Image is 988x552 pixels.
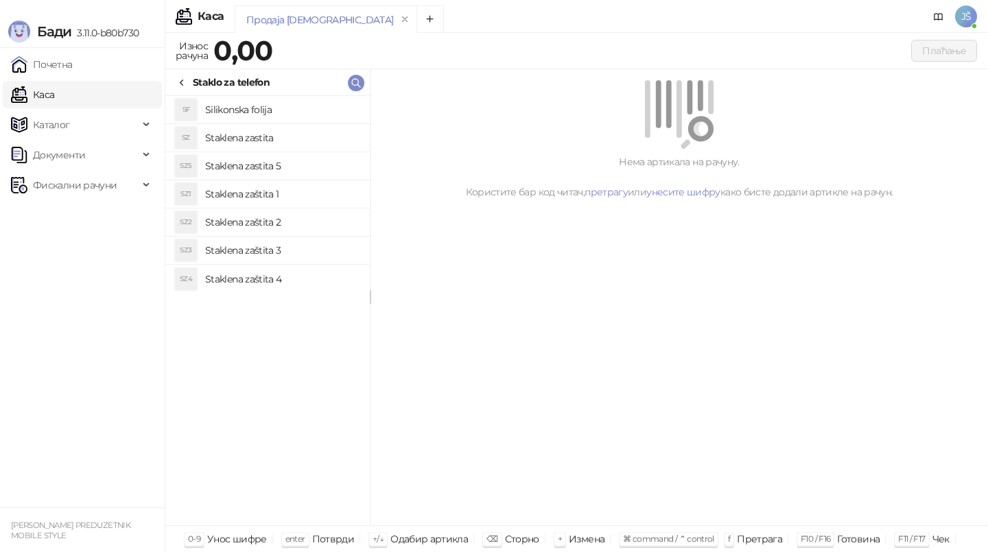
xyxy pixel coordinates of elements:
[205,99,359,121] h4: Silikonska folija
[33,171,117,199] span: Фискални рачуни
[312,530,355,548] div: Потврди
[932,530,950,548] div: Чек
[246,12,393,27] div: Продаја [DEMOGRAPHIC_DATA]
[188,533,200,544] span: 0-9
[569,530,604,548] div: Измена
[205,127,359,149] h4: Staklena zastita
[585,186,628,198] a: претрагу
[205,183,359,205] h4: Staklena zaštita 1
[37,23,71,40] span: Бади
[198,11,224,22] div: Каса
[33,111,70,139] span: Каталог
[205,268,359,290] h4: Staklena zaštita 4
[728,533,730,544] span: f
[837,530,880,548] div: Готовина
[646,186,720,198] a: унесите шифру
[387,154,972,200] div: Нема артикала на рачуну. Користите бар код читач, или како бисте додали артикле на рачун.
[390,530,468,548] div: Одабир артикла
[71,27,139,39] span: 3.11.0-b80b730
[11,520,130,540] small: [PERSON_NAME] PREDUZETNIK MOBILE STYLE
[207,530,267,548] div: Унос шифре
[558,533,562,544] span: +
[737,530,782,548] div: Претрага
[205,239,359,261] h4: Staklena zaštita 3
[505,530,539,548] div: Сторно
[911,40,977,62] button: Плаћање
[898,533,925,544] span: F11 / F17
[11,81,54,108] a: Каса
[205,211,359,233] h4: Staklena zaštita 2
[205,155,359,177] h4: Staklena zastita 5
[33,141,85,169] span: Документи
[373,533,384,544] span: ↑/↓
[928,5,950,27] a: Документација
[175,99,197,121] div: SF
[801,533,830,544] span: F10 / F16
[213,34,272,67] strong: 0,00
[173,37,211,64] div: Износ рачуна
[175,127,197,149] div: SZ
[175,211,197,233] div: SZ2
[175,268,197,290] div: SZ4
[955,5,977,27] span: JŠ
[11,51,73,78] a: Почетна
[165,96,370,525] div: grid
[175,155,197,177] div: SZ5
[8,21,30,43] img: Logo
[396,14,414,25] button: remove
[193,75,270,90] div: Staklo za telefon
[175,239,197,261] div: SZ3
[175,183,197,205] div: SZ1
[285,533,305,544] span: enter
[623,533,714,544] span: ⌘ command / ⌃ control
[486,533,497,544] span: ⌫
[416,5,444,33] button: Add tab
